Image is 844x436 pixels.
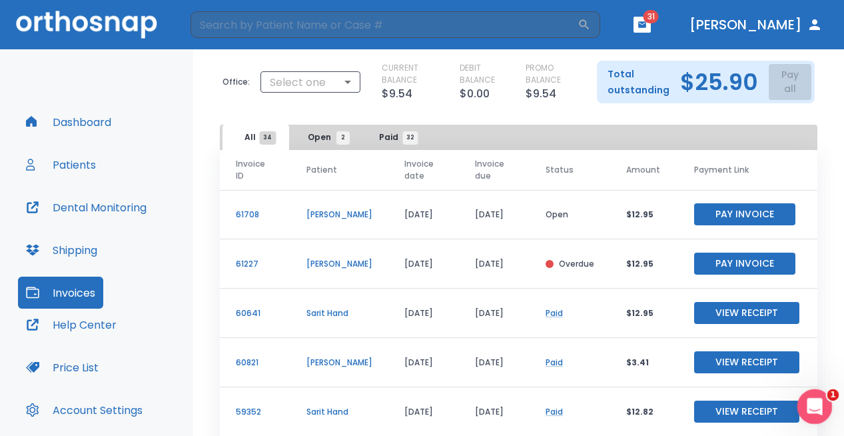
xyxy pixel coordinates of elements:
p: DEBIT BALANCE [460,62,504,86]
span: Invoice due [475,158,504,182]
img: Orthosnap [16,11,157,38]
button: Price List [18,351,107,383]
p: 60821 [236,357,274,369]
td: Open [530,190,610,239]
span: 34 [259,131,276,145]
td: [DATE] [388,190,459,239]
a: View Receipt [694,405,799,417]
p: Office: [222,76,250,88]
p: $3.41 [626,357,662,369]
span: Invoice date [404,158,434,182]
p: $12.82 [626,406,662,418]
input: Search by Patient Name or Case # [191,11,578,38]
p: $9.54 [526,86,556,102]
span: 32 [402,131,418,145]
a: Pay Invoice [694,208,795,219]
p: $12.95 [626,209,662,221]
a: View Receipt [694,307,799,318]
a: Paid [546,406,563,417]
button: Account Settings [18,394,151,426]
span: 1 [827,389,839,401]
td: [DATE] [388,289,459,338]
p: 59352 [236,406,274,418]
span: Payment Link [694,164,749,176]
td: [DATE] [459,289,530,338]
p: $12.95 [626,258,662,270]
td: [DATE] [388,338,459,387]
a: Paid [546,357,563,368]
p: [PERSON_NAME] [306,209,372,221]
iframe: Intercom live chat [797,389,833,425]
p: $9.54 [382,86,412,102]
button: Shipping [18,234,105,266]
button: Pay Invoice [694,253,795,275]
p: Total outstanding [608,66,669,98]
td: [DATE] [459,338,530,387]
p: [PERSON_NAME] [306,357,372,369]
a: Paid [546,307,563,319]
span: Invoice ID [236,158,265,182]
button: View Receipt [694,302,799,324]
span: Patient [306,164,337,176]
p: [PERSON_NAME] [306,258,372,270]
button: Dashboard [18,106,119,138]
button: View Receipt [694,351,799,373]
span: Amount [626,164,660,176]
p: 61708 [236,209,274,221]
button: Pay Invoice [694,203,795,225]
p: CURRENT BALANCE [382,62,438,86]
span: Status [546,164,574,176]
button: Help Center [18,309,125,341]
span: Open [308,131,343,143]
p: $0.00 [460,86,490,102]
span: All [244,131,268,143]
button: Dental Monitoring [18,191,155,223]
p: 61227 [236,258,274,270]
p: Sarit Hand [306,307,372,319]
div: Select one [260,69,360,95]
span: 31 [643,10,659,23]
p: Overdue [559,258,594,270]
td: [DATE] [459,190,530,239]
a: Pay Invoice [694,257,795,269]
button: [PERSON_NAME] [684,13,828,37]
td: [DATE] [459,239,530,289]
p: 60641 [236,307,274,319]
span: Paid [379,131,410,143]
span: 2 [336,131,350,145]
td: [DATE] [388,239,459,289]
button: View Receipt [694,401,799,423]
h2: $25.90 [680,72,758,92]
p: $12.95 [626,307,662,319]
button: Patients [18,149,104,181]
a: View Receipt [694,356,799,367]
button: Invoices [18,277,103,309]
p: Sarit Hand [306,406,372,418]
div: tabs [222,125,430,150]
p: PROMO BALANCE [526,62,576,86]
